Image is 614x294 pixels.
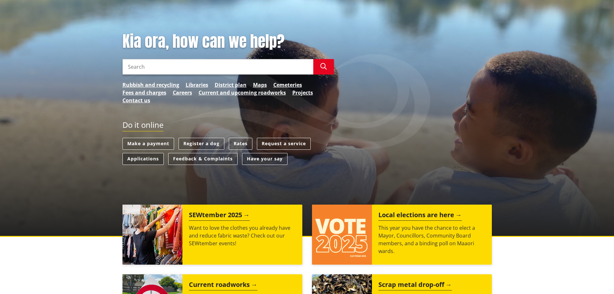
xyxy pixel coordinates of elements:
[189,211,250,221] h2: SEWtember 2025
[189,224,296,247] p: Want to love the clothes you already have and reduce fabric waste? Check out our SEWtember events!
[168,153,238,165] a: Feedback & Complaints
[122,32,334,51] h1: Kia ora, how can we help?
[122,96,150,104] a: Contact us
[253,81,267,89] a: Maps
[229,138,252,150] a: Rates
[199,89,286,96] a: Current and upcoming roadworks
[122,89,166,96] a: Fees and charges
[378,211,462,221] h2: Local elections are here
[378,281,452,290] h2: Scrap metal drop-off
[312,205,372,265] img: Vote 2025
[312,205,492,265] a: Local elections are here This year you have the chance to elect a Mayor, Councillors, Community B...
[189,281,258,290] h2: Current roadworks
[173,89,192,96] a: Careers
[122,205,302,265] a: SEWtember 2025 Want to love the clothes you already have and reduce fabric waste? Check out our S...
[273,81,302,89] a: Cemeteries
[215,81,247,89] a: District plan
[122,59,313,75] input: Search input
[292,89,313,96] a: Projects
[122,153,164,165] a: Applications
[257,138,311,150] a: Request a service
[122,138,174,150] a: Make a payment
[242,153,288,165] a: Have your say
[584,267,608,290] iframe: Messenger Launcher
[186,81,208,89] a: Libraries
[122,205,182,265] img: SEWtember
[122,120,163,132] h2: Do it online
[378,224,485,255] p: This year you have the chance to elect a Mayor, Councillors, Community Board members, and a bindi...
[179,138,224,150] a: Register a dog
[122,81,179,89] a: Rubbish and recycling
